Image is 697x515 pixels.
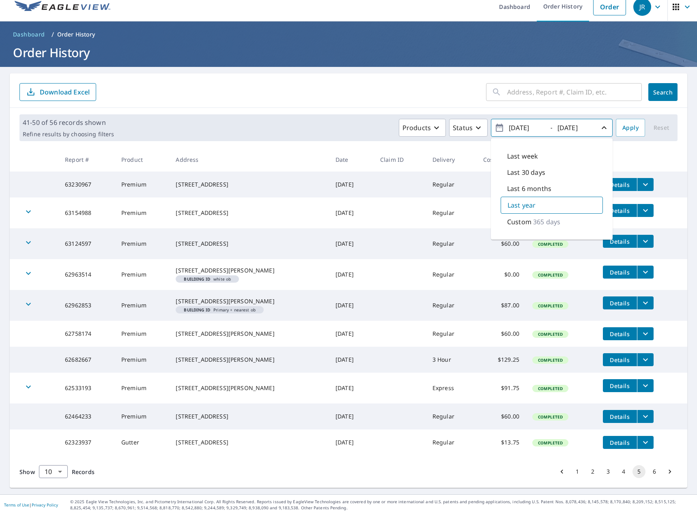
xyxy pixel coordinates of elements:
span: Primary + nearest ob [179,308,260,312]
div: [STREET_ADDRESS][PERSON_NAME] [176,330,323,338]
td: Premium [115,197,169,228]
span: Completed [533,331,568,337]
p: Order History [57,30,95,39]
span: Details [608,299,632,307]
td: [DATE] [329,290,374,321]
div: Show 10 records [39,465,68,478]
div: [STREET_ADDRESS][PERSON_NAME] [176,297,323,305]
p: © 2025 Eagle View Technologies, Inc. and Pictometry International Corp. All Rights Reserved. Repo... [70,499,693,511]
span: Records [72,468,95,476]
button: detailsBtn-62323937 [603,436,637,449]
button: filesDropdownBtn-62963514 [637,266,654,279]
span: Details [608,330,632,338]
button: filesDropdownBtn-62758174 [637,327,654,340]
td: $60.00 [477,403,526,429]
p: Custom [507,217,531,227]
div: [STREET_ADDRESS][PERSON_NAME] [176,266,323,275]
td: Regular [426,321,477,347]
span: Details [608,382,632,390]
p: Products [402,123,431,133]
td: Premium [115,172,169,197]
div: [STREET_ADDRESS][PERSON_NAME] [176,356,323,364]
p: Last week [507,151,538,161]
td: Premium [115,228,169,259]
div: Last year [501,197,603,214]
td: Premium [115,347,169,373]
td: Gutter [115,429,169,455]
span: Details [608,238,632,245]
td: Regular [426,172,477,197]
td: $60.00 [477,228,526,259]
a: Privacy Policy [32,502,58,508]
p: Refine results by choosing filters [23,131,114,138]
td: [DATE] [329,228,374,259]
span: Completed [533,272,568,278]
button: detailsBtn-62963514 [603,266,637,279]
td: 62464233 [58,403,115,429]
em: Building ID [184,308,210,312]
th: Cost [477,148,526,172]
button: detailsBtn-63230967 [603,178,637,191]
p: | [4,502,58,507]
input: yyyy/mm/dd [506,121,546,134]
nav: breadcrumb [10,28,687,41]
span: white ob [179,277,236,281]
td: 62533193 [58,373,115,403]
div: [STREET_ADDRESS] [176,240,323,248]
th: Claim ID [374,148,426,172]
span: Completed [533,303,568,309]
td: Regular [426,259,477,290]
nav: pagination navigation [554,465,678,478]
button: - [491,119,613,137]
button: detailsBtn-63154988 [603,204,637,217]
span: Apply [622,123,639,133]
td: [DATE] [329,429,374,455]
td: 63230967 [58,172,115,197]
span: Details [608,181,632,189]
button: Go to next page [663,465,676,478]
span: Search [655,88,671,96]
span: Details [608,413,632,421]
button: filesDropdownBtn-63124597 [637,235,654,248]
td: 3 Hour [426,347,477,373]
button: Status [449,119,488,137]
span: Completed [533,440,568,446]
th: Delivery [426,148,477,172]
td: [DATE] [329,403,374,429]
p: 41-50 of 56 records shown [23,118,114,127]
td: $129.25 [477,347,526,373]
td: Regular [426,228,477,259]
td: Express [426,373,477,403]
td: $60.00 [477,172,526,197]
div: [STREET_ADDRESS] [176,180,323,189]
button: filesDropdownBtn-63154988 [637,204,654,217]
td: 62962853 [58,290,115,321]
td: $87.00 [477,290,526,321]
button: Apply [616,119,645,137]
button: detailsBtn-62758174 [603,327,637,340]
p: Status [453,123,473,133]
button: page 5 [632,465,645,478]
p: Download Excel [40,88,90,97]
button: detailsBtn-63124597 [603,235,637,248]
td: [DATE] [329,259,374,290]
button: detailsBtn-62533193 [603,379,637,392]
div: Last 30 days [501,164,603,180]
td: Premium [115,373,169,403]
a: Terms of Use [4,502,29,508]
button: filesDropdownBtn-62464233 [637,410,654,423]
button: filesDropdownBtn-62962853 [637,296,654,309]
span: Completed [533,241,568,247]
span: Show [19,468,35,476]
td: $91.75 [477,373,526,403]
button: Go to page 3 [602,465,615,478]
button: filesDropdownBtn-62323937 [637,436,654,449]
div: Last 6 months [501,180,603,197]
em: Building ID [184,277,210,281]
span: Completed [533,357,568,363]
div: [STREET_ADDRESS] [176,209,323,217]
li: / [52,30,54,39]
td: Regular [426,429,477,455]
button: filesDropdownBtn-62533193 [637,379,654,392]
th: Product [115,148,169,172]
